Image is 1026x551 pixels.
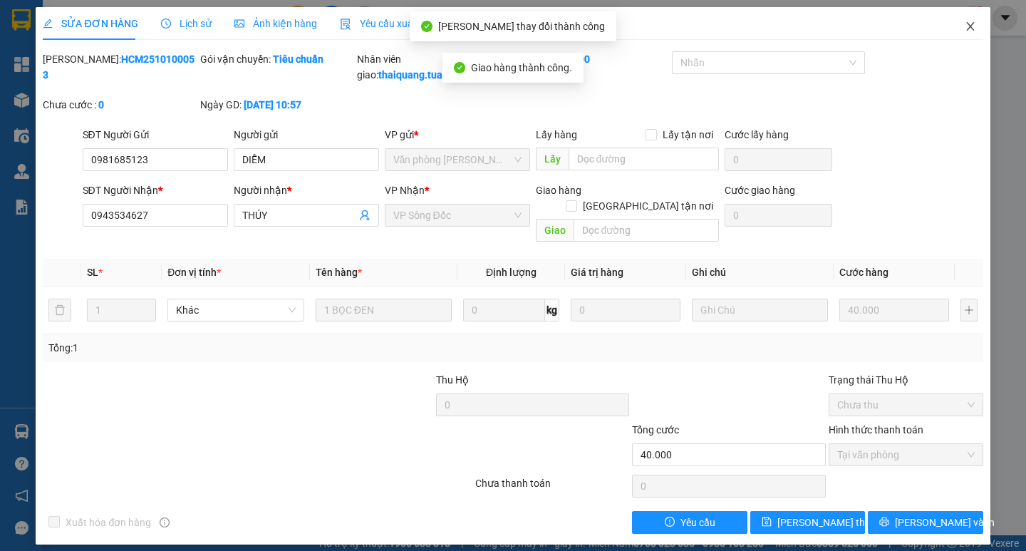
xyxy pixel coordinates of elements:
b: 0 [98,99,104,110]
span: close [965,21,976,32]
label: Hình thức thanh toán [829,424,923,436]
label: Cước giao hàng [725,185,795,196]
span: clock-circle [161,19,171,29]
input: 0 [839,299,949,321]
div: Trạng thái Thu Hộ [829,372,983,388]
span: Lịch sử [161,18,212,29]
span: Giá trị hàng [571,267,623,278]
span: Lấy tận nơi [657,127,719,143]
span: VP Nhận [385,185,425,196]
input: VD: Bàn, Ghế [316,299,452,321]
div: Người nhận [234,182,379,198]
img: icon [340,19,351,30]
input: Cước giao hàng [725,204,832,227]
span: VP Sông Đốc [393,205,522,226]
span: edit [43,19,53,29]
span: Cước hàng [839,267,888,278]
div: Gói vận chuyển: [200,51,355,67]
div: [PERSON_NAME]: [43,51,197,83]
div: VP gửi [385,127,530,143]
div: Tổng: 1 [48,340,397,356]
b: thaiquang.tuanhung [378,69,471,81]
input: Cước lấy hàng [725,148,832,171]
span: user-add [359,210,370,221]
span: Lấy [536,148,569,170]
span: Tại văn phòng [837,444,975,465]
span: Văn phòng Hồ Chí Minh [393,149,522,170]
label: Cước lấy hàng [725,129,789,140]
b: Tiêu chuẩn [273,53,323,65]
input: 0 [571,299,680,321]
div: Chưa cước : [43,97,197,113]
th: Ghi chú [686,259,834,287]
span: Lấy hàng [536,129,577,140]
span: Khác [176,299,295,321]
div: Nhân viên giao: [357,51,512,83]
span: Chưa thu [837,394,975,416]
div: Chưa thanh toán [474,475,631,500]
span: SL [87,267,98,278]
span: Yêu cầu xuất hóa đơn điện tử [340,18,490,29]
span: Xuất hóa đơn hàng [60,515,157,530]
span: Định lượng [486,267,537,278]
span: Tổng cước [632,424,679,436]
span: check-circle [454,62,465,73]
span: Đơn vị tính [167,267,221,278]
span: kg [545,299,559,321]
span: Ảnh kiện hàng [234,18,317,29]
div: Ngày GD: [200,97,355,113]
span: Giao hàng thành công. [471,62,572,73]
button: plus [960,299,978,321]
span: Tên hàng [316,267,362,278]
div: Người gửi [234,127,379,143]
button: delete [48,299,71,321]
span: Thu Hộ [436,374,469,386]
input: Ghi Chú [692,299,828,321]
button: printer[PERSON_NAME] và In [868,511,983,534]
span: Giao hàng [536,185,581,196]
span: printer [879,517,889,528]
span: Giao [536,219,574,242]
span: check-circle [421,21,432,32]
div: Cước rồi : [514,51,669,67]
span: picture [234,19,244,29]
button: exclamation-circleYêu cầu [632,511,747,534]
input: Dọc đường [574,219,719,242]
span: save [762,517,772,528]
div: SĐT Người Gửi [83,127,228,143]
span: Yêu cầu [680,515,715,530]
div: SĐT Người Nhận [83,182,228,198]
b: [DATE] 10:57 [244,99,301,110]
span: exclamation-circle [665,517,675,528]
button: save[PERSON_NAME] thay đổi [750,511,865,534]
span: [GEOGRAPHIC_DATA] tận nơi [577,198,719,214]
span: [PERSON_NAME] thay đổi thành công [438,21,605,32]
span: info-circle [160,517,170,527]
span: [PERSON_NAME] và In [895,515,995,530]
span: SỬA ĐƠN HÀNG [43,18,138,29]
span: [PERSON_NAME] thay đổi [777,515,891,530]
input: Dọc đường [569,148,719,170]
button: Close [950,7,990,47]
